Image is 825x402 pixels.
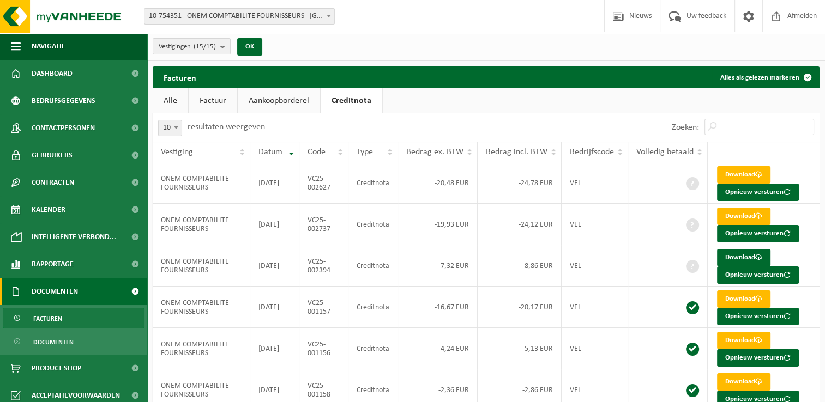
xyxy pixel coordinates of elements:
[250,204,299,245] td: [DATE]
[357,148,373,156] span: Type
[717,225,799,242] button: Opnieuw versturen
[258,148,282,156] span: Datum
[672,123,699,132] label: Zoeken:
[348,245,398,287] td: Creditnota
[250,328,299,369] td: [DATE]
[33,332,74,352] span: Documenten
[153,38,231,54] button: Vestigingen(15/15)
[562,162,628,204] td: VEL
[237,38,262,56] button: OK
[398,245,478,287] td: -7,32 EUR
[32,251,74,278] span: Rapportage
[32,223,116,251] span: Intelligente verbond...
[299,204,348,245] td: VC25-002737
[32,169,74,196] span: Contracten
[238,88,320,113] a: Aankoopborderel
[32,87,95,114] span: Bedrijfsgegevens
[717,249,770,266] a: Download
[478,204,562,245] td: -24,12 EUR
[717,166,770,184] a: Download
[308,148,326,156] span: Code
[717,290,770,308] a: Download
[321,88,382,113] a: Creditnota
[188,123,265,131] label: resultaten weergeven
[299,328,348,369] td: VC25-001156
[562,328,628,369] td: VEL
[717,308,799,325] button: Opnieuw versturen
[153,245,250,287] td: ONEM COMPTABILITE FOURNISSEURS
[189,88,237,113] a: Factuur
[398,328,478,369] td: -4,24 EUR
[478,162,562,204] td: -24,78 EUR
[250,287,299,328] td: [DATE]
[144,8,335,25] span: 10-754351 - ONEM COMPTABILITE FOURNISSEURS - BRUXELLES
[348,328,398,369] td: Creditnota
[161,148,193,156] span: Vestiging
[32,114,95,142] span: Contactpersonen
[712,66,818,88] button: Alles als gelezen markeren
[3,331,144,352] a: Documenten
[194,43,216,50] count: (15/15)
[32,60,73,87] span: Dashboard
[398,204,478,245] td: -19,93 EUR
[32,278,78,305] span: Documenten
[570,148,614,156] span: Bedrijfscode
[32,355,81,382] span: Product Shop
[406,148,463,156] span: Bedrag ex. BTW
[153,328,250,369] td: ONEM COMPTABILITE FOURNISSEURS
[562,245,628,287] td: VEL
[158,120,182,136] span: 10
[153,204,250,245] td: ONEM COMPTABILITE FOURNISSEURS
[33,308,62,329] span: Facturen
[153,287,250,328] td: ONEM COMPTABILITE FOURNISSEURS
[478,287,562,328] td: -20,17 EUR
[3,308,144,328] a: Facturen
[250,162,299,204] td: [DATE]
[348,204,398,245] td: Creditnota
[32,196,65,223] span: Kalender
[717,373,770,391] a: Download
[159,120,182,136] span: 10
[717,266,799,284] button: Opnieuw versturen
[153,88,188,113] a: Alle
[717,208,770,225] a: Download
[144,9,334,24] span: 10-754351 - ONEM COMPTABILITE FOURNISSEURS - BRUXELLES
[478,245,562,287] td: -8,86 EUR
[562,287,628,328] td: VEL
[153,162,250,204] td: ONEM COMPTABILITE FOURNISSEURS
[398,162,478,204] td: -20,48 EUR
[299,287,348,328] td: VC25-001157
[398,287,478,328] td: -16,67 EUR
[299,245,348,287] td: VC25-002394
[32,142,73,169] span: Gebruikers
[717,349,799,367] button: Opnieuw versturen
[717,184,799,201] button: Opnieuw versturen
[348,287,398,328] td: Creditnota
[32,33,65,60] span: Navigatie
[348,162,398,204] td: Creditnota
[153,66,207,88] h2: Facturen
[636,148,694,156] span: Volledig betaald
[250,245,299,287] td: [DATE]
[159,39,216,55] span: Vestigingen
[562,204,628,245] td: VEL
[299,162,348,204] td: VC25-002627
[486,148,547,156] span: Bedrag incl. BTW
[478,328,562,369] td: -5,13 EUR
[717,332,770,349] a: Download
